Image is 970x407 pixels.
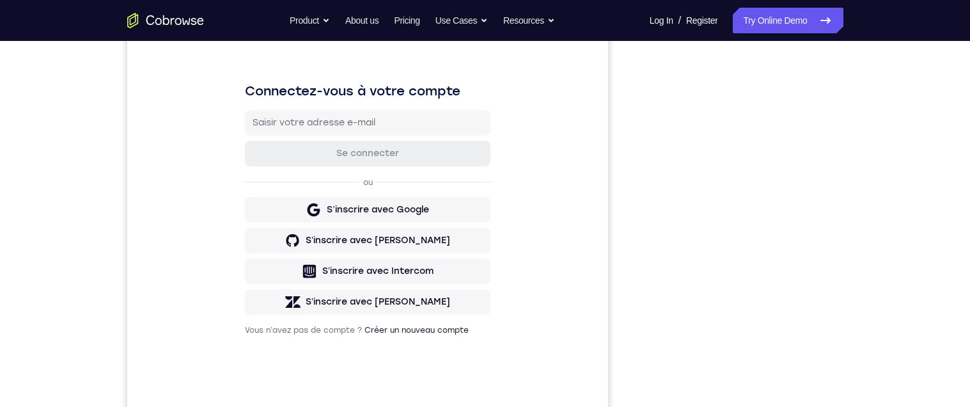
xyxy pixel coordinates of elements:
[237,331,341,340] a: Créer un nouveau compte
[118,234,363,259] button: S’inscrire avec [PERSON_NAME]
[199,209,301,222] div: S’inscrire avec Google
[233,183,248,193] p: ou
[118,331,363,341] p: Vous n’avez pas de compte ?
[394,8,419,33] a: Pricing
[118,264,363,290] button: S’inscrire avec Intercom
[290,8,330,33] button: Product
[178,240,323,253] div: S’inscrire avec [PERSON_NAME]
[127,13,204,28] a: Go to the home page
[195,271,306,283] div: S’inscrire avec Intercom
[686,8,717,33] a: Register
[435,8,488,33] button: Use Cases
[678,13,681,28] span: /
[118,203,363,228] button: S’inscrire avec Google
[733,8,843,33] a: Try Online Demo
[503,8,555,33] button: Resources
[178,301,323,314] div: S’inscrire avec [PERSON_NAME]
[650,8,673,33] a: Log In
[118,295,363,321] button: S’inscrire avec [PERSON_NAME]
[345,8,379,33] a: About us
